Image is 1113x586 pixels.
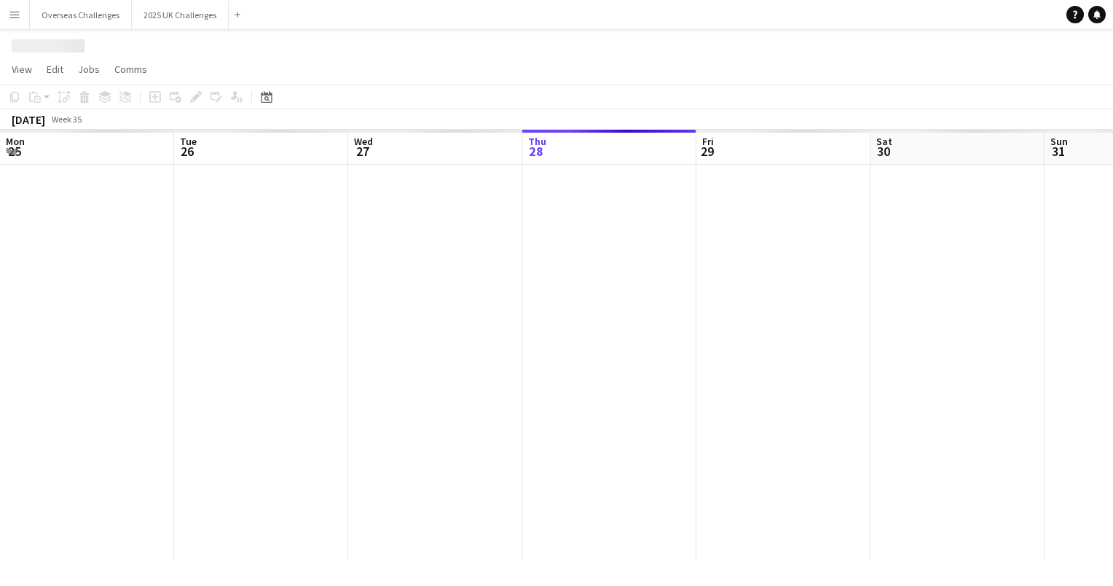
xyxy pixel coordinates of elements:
span: Edit [47,63,63,76]
button: 2025 UK Challenges [132,1,229,29]
div: [DATE] [12,112,45,127]
span: Wed [354,135,373,148]
span: 30 [874,143,892,160]
span: 27 [352,143,373,160]
span: Week 35 [48,114,84,125]
span: View [12,63,32,76]
a: Edit [41,60,69,79]
a: Jobs [72,60,106,79]
span: 31 [1048,143,1068,160]
span: Thu [528,135,546,148]
span: 29 [700,143,714,160]
button: Overseas Challenges [30,1,132,29]
span: Sat [876,135,892,148]
span: 26 [178,143,197,160]
span: 25 [4,143,25,160]
span: 28 [526,143,546,160]
span: Mon [6,135,25,148]
span: Comms [114,63,147,76]
span: Jobs [78,63,100,76]
a: View [6,60,38,79]
a: Comms [109,60,153,79]
span: Tue [180,135,197,148]
span: Sun [1050,135,1068,148]
span: Fri [702,135,714,148]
